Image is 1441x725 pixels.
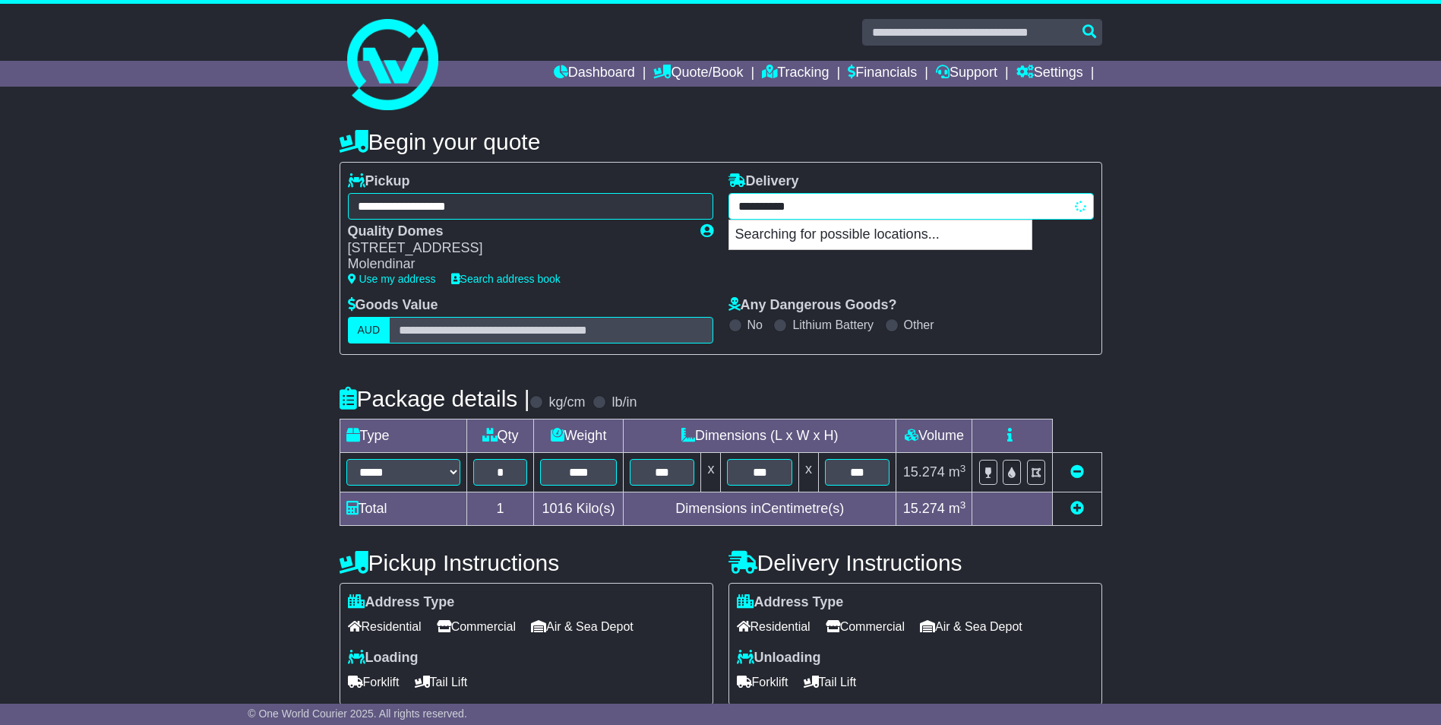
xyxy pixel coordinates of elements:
[896,419,972,453] td: Volume
[466,419,533,453] td: Qty
[653,61,743,87] a: Quote/Book
[1016,61,1083,87] a: Settings
[949,464,966,480] span: m
[798,453,818,492] td: x
[348,223,685,240] div: Quality Domes
[611,394,637,411] label: lb/in
[348,650,419,666] label: Loading
[737,650,821,666] label: Unloading
[904,318,934,332] label: Other
[804,670,857,694] span: Tail Lift
[701,453,721,492] td: x
[623,419,896,453] td: Dimensions (L x W x H)
[348,240,685,257] div: [STREET_ADDRESS]
[554,61,635,87] a: Dashboard
[623,492,896,526] td: Dimensions in Centimetre(s)
[826,615,905,638] span: Commercial
[960,499,966,511] sup: 3
[960,463,966,474] sup: 3
[348,173,410,190] label: Pickup
[737,615,811,638] span: Residential
[340,419,466,453] td: Type
[729,220,1032,249] p: Searching for possible locations...
[451,273,561,285] a: Search address book
[340,129,1102,154] h4: Begin your quote
[728,550,1102,575] h4: Delivery Instructions
[737,594,844,611] label: Address Type
[348,273,436,285] a: Use my address
[534,492,624,526] td: Kilo(s)
[415,670,468,694] span: Tail Lift
[1070,501,1084,516] a: Add new item
[348,670,400,694] span: Forklift
[936,61,997,87] a: Support
[728,173,799,190] label: Delivery
[548,394,585,411] label: kg/cm
[348,256,685,273] div: Molendinar
[437,615,516,638] span: Commercial
[903,501,945,516] span: 15.274
[903,464,945,480] span: 15.274
[348,594,455,611] label: Address Type
[248,708,467,720] span: © One World Courier 2025. All rights reserved.
[348,317,390,344] label: AUD
[340,492,466,526] td: Total
[728,297,897,314] label: Any Dangerous Goods?
[348,615,422,638] span: Residential
[1070,464,1084,480] a: Remove this item
[534,419,624,453] td: Weight
[340,386,530,411] h4: Package details |
[762,61,829,87] a: Tracking
[737,670,788,694] span: Forklift
[542,501,573,516] span: 1016
[792,318,874,332] label: Lithium Battery
[531,615,634,638] span: Air & Sea Depot
[466,492,533,526] td: 1
[348,297,438,314] label: Goods Value
[747,318,763,332] label: No
[920,615,1022,638] span: Air & Sea Depot
[949,501,966,516] span: m
[848,61,917,87] a: Financials
[340,550,713,575] h4: Pickup Instructions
